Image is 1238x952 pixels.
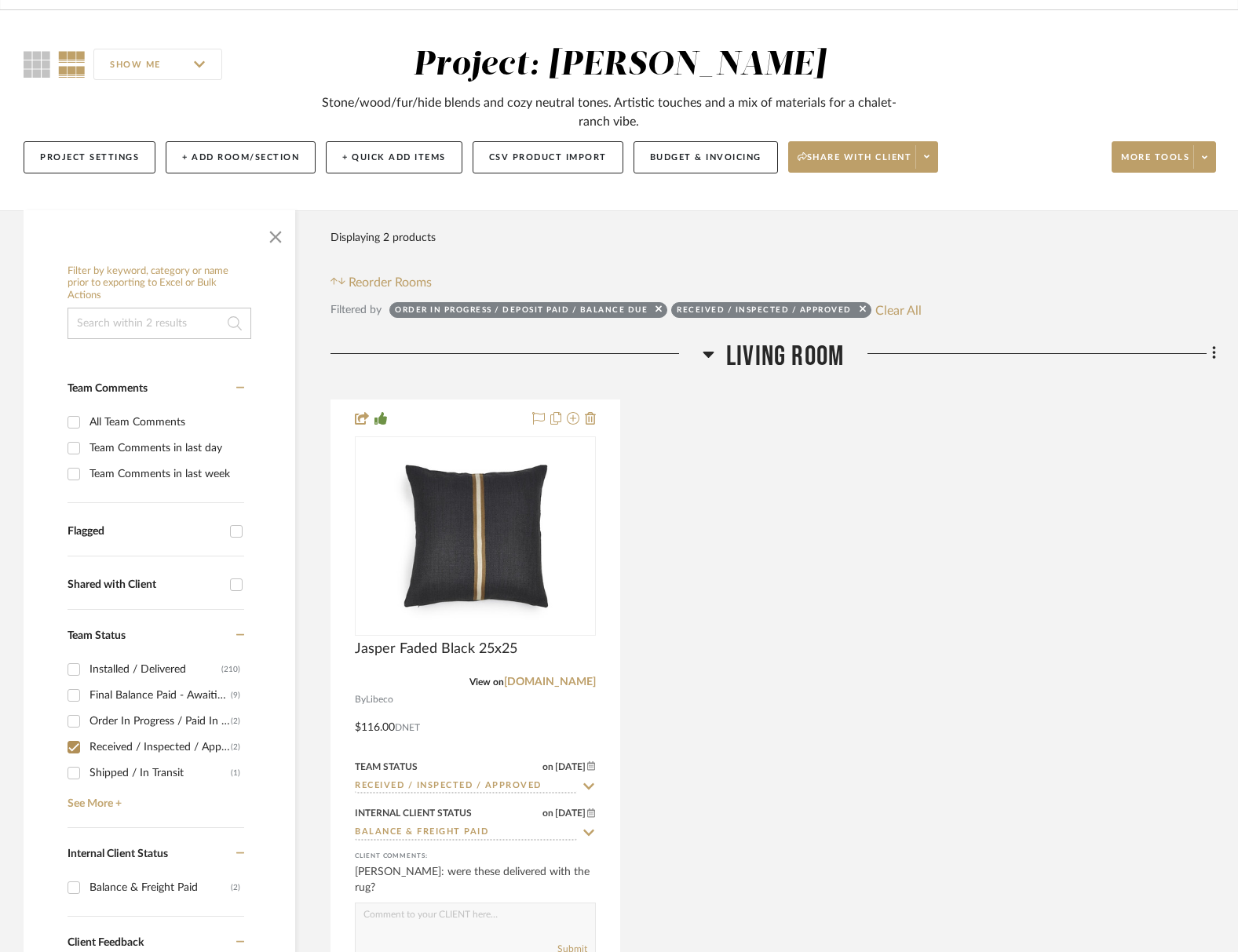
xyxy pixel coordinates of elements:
[221,657,240,682] div: (210)
[310,93,908,131] div: Stone/wood/fur/hide blends and cozy neutral tones. Artistic touches and a mix of materials for a ...
[788,141,939,173] button: Share with client
[166,141,316,173] button: + Add Room/Section
[89,410,240,435] div: All Team Comments
[726,340,844,374] span: Living Room
[89,683,231,708] div: Final Balance Paid - Awaiting Shipping
[473,141,623,173] button: CSV Product Import
[798,151,912,175] span: Share with client
[231,761,240,786] div: (1)
[355,760,418,774] div: Team Status
[355,779,577,794] input: Type to Search…
[64,786,244,811] a: See More +
[231,683,240,708] div: (9)
[469,677,504,687] span: View on
[542,762,553,771] span: on
[231,735,240,760] div: (2)
[330,222,436,254] div: Displaying 2 products
[395,305,648,320] div: Order in Progress / Deposit Paid / Balance due
[68,630,126,641] span: Team Status
[330,301,382,319] div: Filtered by
[542,808,553,818] span: on
[366,692,393,707] span: Libeco
[231,875,240,900] div: (2)
[89,709,231,734] div: Order In Progress / Paid In Full w/ Freight, No Balance due
[89,761,231,786] div: Shipped / In Transit
[1112,141,1216,173] button: More tools
[89,436,240,461] div: Team Comments in last day
[68,308,251,339] input: Search within 2 results
[349,273,432,292] span: Reorder Rooms
[634,141,778,173] button: Budget & Invoicing
[875,300,922,320] button: Clear All
[330,273,432,292] button: Reorder Rooms
[68,265,251,302] h6: Filter by keyword, category or name prior to exporting to Excel or Bulk Actions
[378,438,574,634] img: Jasper Faded Black 25x25
[355,692,366,707] span: By
[504,677,596,688] a: [DOMAIN_NAME]
[553,808,587,819] span: [DATE]
[355,640,517,658] span: Jasper Faded Black 25x25
[68,383,148,394] span: Team Comments
[1121,151,1189,175] span: More tools
[24,141,155,173] button: Project Settings
[89,461,240,487] div: Team Comments in last week
[68,848,168,859] span: Internal Client Status
[413,49,826,82] div: Project: [PERSON_NAME]
[355,864,596,895] div: [PERSON_NAME]: were these delivered with the rug?
[68,578,222,592] div: Shared with Client
[68,937,144,948] span: Client Feedback
[355,806,472,820] div: Internal Client Status
[553,761,587,772] span: [DATE]
[89,875,231,900] div: Balance & Freight Paid
[355,826,577,841] input: Type to Search…
[68,525,222,538] div: Flagged
[231,709,240,734] div: (2)
[89,735,231,760] div: Received / Inspected / Approved
[326,141,462,173] button: + Quick Add Items
[89,657,221,682] div: Installed / Delivered
[260,218,291,250] button: Close
[677,305,852,320] div: Received / Inspected / Approved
